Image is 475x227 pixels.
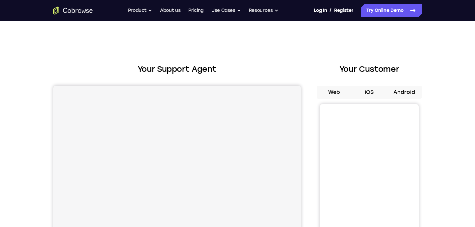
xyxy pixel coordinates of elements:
[128,4,152,17] button: Product
[314,4,327,17] a: Log In
[330,7,331,14] span: /
[334,4,353,17] a: Register
[361,4,422,17] a: Try Online Demo
[352,86,387,99] button: iOS
[53,63,301,75] h2: Your Support Agent
[188,4,203,17] a: Pricing
[317,86,352,99] button: Web
[53,7,93,14] a: Go to the home page
[249,4,278,17] button: Resources
[387,86,422,99] button: Android
[317,63,422,75] h2: Your Customer
[211,4,241,17] button: Use Cases
[160,4,180,17] a: About us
